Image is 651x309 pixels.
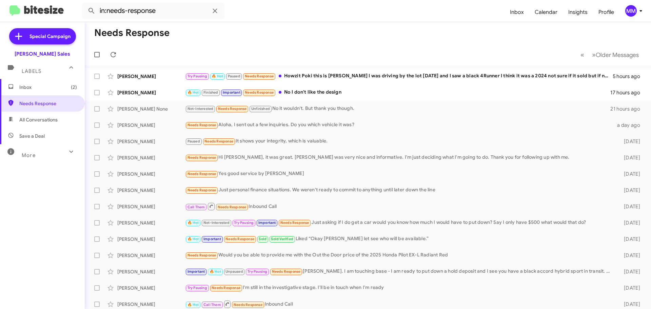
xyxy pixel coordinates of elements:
span: Needs Response [212,286,240,290]
span: Labels [22,68,41,74]
span: More [22,152,36,158]
div: [PERSON_NAME] [117,268,185,275]
span: Needs Response [19,100,77,107]
span: Calendar [529,2,563,22]
div: [PERSON_NAME]. I am touching base - I am ready to put down a hold deposit and I see you have a bl... [185,268,613,275]
div: 21 hours ago [610,105,646,112]
span: 🔥 Hot [188,237,199,241]
span: 🔥 Hot [188,220,199,225]
span: Sold Verified [271,237,293,241]
a: Profile [593,2,619,22]
span: Needs Response [245,90,274,95]
span: Try Pausing [248,269,267,274]
span: Not-Interested [188,107,214,111]
div: [DATE] [613,301,646,308]
div: [PERSON_NAME] [117,219,185,226]
div: [PERSON_NAME] Sales [15,51,70,57]
div: [PERSON_NAME] [117,236,185,243]
span: Needs Response [225,237,254,241]
span: Save a Deal [19,133,45,139]
span: Needs Response [188,172,216,176]
div: [PERSON_NAME] [117,89,185,96]
span: Important [258,220,276,225]
div: I'm still in the investigative stage. I'll be in touch when I'm ready [185,284,613,292]
div: [PERSON_NAME] [117,187,185,194]
div: 17 hours ago [610,89,646,96]
span: 🔥 Hot [188,90,199,95]
div: No it wouldn't. But thank you though. [185,105,610,113]
span: Call Them [188,205,205,209]
div: [PERSON_NAME] None [117,105,185,112]
div: Inbound Call [185,202,613,211]
span: Inbox [19,84,77,91]
div: [DATE] [613,285,646,291]
span: Paused [228,74,240,78]
span: Try Pausing [188,286,207,290]
div: [DATE] [613,268,646,275]
span: » [592,51,596,59]
a: Insights [563,2,593,22]
button: Previous [576,48,588,62]
span: (2) [71,84,77,91]
span: Sold [259,237,267,241]
div: It shows your integrity, which is valuable. [185,137,613,145]
span: Needs Response [218,107,247,111]
div: a day ago [613,122,646,129]
div: [PERSON_NAME] [117,301,185,308]
div: Liked “Okay [PERSON_NAME] let see who will be available.” [185,235,613,243]
div: Would you be able to provide me with the Out the Door price of the 2025 Honda Pilot EX-L Radiant Red [185,251,613,259]
div: Just personal finance situations. We weren't ready to commit to anything until later down the line [185,186,613,194]
div: [DATE] [613,187,646,194]
span: Needs Response [218,205,246,209]
span: Inbox [505,2,529,22]
div: Just asking if I do get a car would you know how much I would have to put down? Say I only have $... [185,219,613,227]
div: [PERSON_NAME] [117,171,185,177]
div: [PERSON_NAME] [117,285,185,291]
span: « [580,51,584,59]
span: Important [203,237,221,241]
button: Next [588,48,643,62]
div: MM [625,5,637,17]
div: [DATE] [613,138,646,145]
span: Needs Response [280,220,309,225]
span: Needs Response [188,123,216,127]
div: [DATE] [613,171,646,177]
span: Needs Response [204,139,233,143]
div: Aloha, I sent out a few inquiries. Do you which vehicle it was? [185,121,613,129]
span: Needs Response [188,155,216,160]
span: 🔥 Hot [210,269,221,274]
a: Special Campaign [9,28,76,44]
div: [DATE] [613,219,646,226]
span: 🔥 Hot [212,74,223,78]
div: [PERSON_NAME] [117,154,185,161]
div: [DATE] [613,252,646,259]
span: Not-Interested [203,220,230,225]
span: Important [223,90,240,95]
span: All Conversations [19,116,58,123]
span: Try Pausing [234,220,254,225]
span: Unfinished [251,107,270,111]
div: No I don't like the design [185,89,610,96]
span: Try Pausing [188,74,207,78]
span: Needs Response [245,74,274,78]
span: Needs Response [188,188,216,192]
h1: Needs Response [94,27,170,38]
input: Search [82,3,224,19]
span: Call Them [203,303,221,307]
div: Yes good service by [PERSON_NAME] [185,170,613,178]
span: Important [188,269,205,274]
div: [PERSON_NAME] [117,203,185,210]
div: 5 hours ago [613,73,646,80]
span: Paused [188,139,200,143]
div: [PERSON_NAME] [117,122,185,129]
span: Finished [203,90,218,95]
div: Hi [PERSON_NAME], it was great. [PERSON_NAME] was very nice and informative. I'm just deciding wh... [185,154,613,161]
span: Unpaused [225,269,243,274]
span: Special Campaign [29,33,71,40]
div: [DATE] [613,203,646,210]
nav: Page navigation example [577,48,643,62]
div: [DATE] [613,154,646,161]
button: MM [619,5,644,17]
